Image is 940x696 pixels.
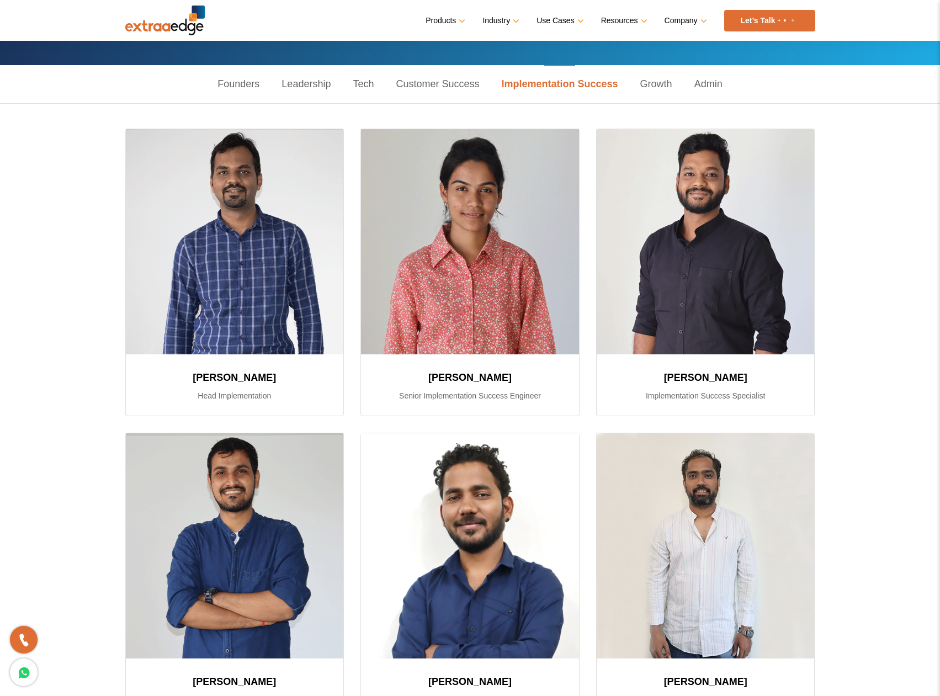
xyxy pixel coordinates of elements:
h3: [PERSON_NAME] [374,672,566,692]
h3: [PERSON_NAME] [610,672,801,692]
h3: [PERSON_NAME] [610,368,801,387]
a: Products [426,13,463,29]
a: Implementation Success [491,65,629,103]
a: Customer Success [385,65,490,103]
h3: [PERSON_NAME] [139,672,331,692]
a: Company [665,13,705,29]
a: Tech [342,65,385,103]
a: Resources [601,13,645,29]
a: Leadership [270,65,342,103]
a: Industry [482,13,517,29]
p: Implementation Success Specialist [610,389,801,402]
a: Admin [683,65,734,103]
p: Head Implementation [139,389,331,402]
h3: [PERSON_NAME] [374,368,566,387]
a: Let’s Talk [724,10,815,31]
a: Growth [629,65,683,103]
p: Senior Implementation Success Engineer [374,389,566,402]
a: Founders [206,65,270,103]
h3: [PERSON_NAME] [139,368,331,387]
a: Use Cases [537,13,581,29]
